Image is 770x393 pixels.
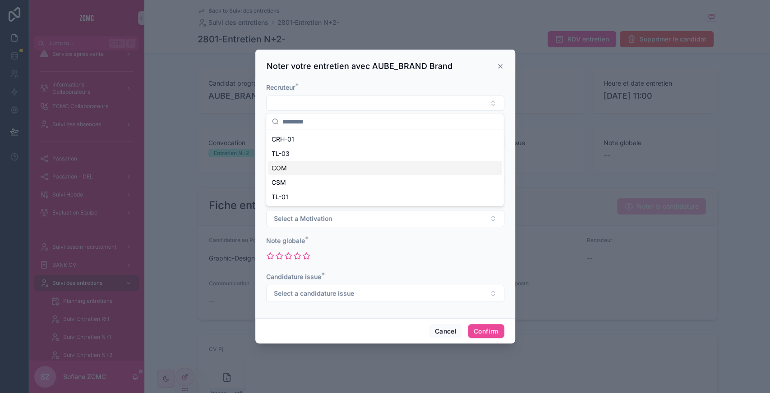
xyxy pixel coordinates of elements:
span: TL-01 [272,192,288,201]
span: Note globale [266,237,305,244]
span: COM [272,164,287,173]
h3: Noter votre entretien avec AUBE_BRAND Brand [267,61,452,72]
button: Confirm [468,324,504,338]
div: Suggestions [266,130,503,206]
button: Select Button [266,285,504,302]
button: Cancel [429,324,462,338]
span: CSM [272,178,286,187]
span: Select a candidature issue [274,289,354,298]
span: Recruteur [266,83,295,91]
button: Select Button [266,96,504,111]
span: Select a Motivation [274,214,332,223]
span: Candidature issue [266,273,321,280]
span: CRH-01 [272,135,294,144]
span: TL-03 [272,149,290,158]
button: Select Button [266,210,504,227]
